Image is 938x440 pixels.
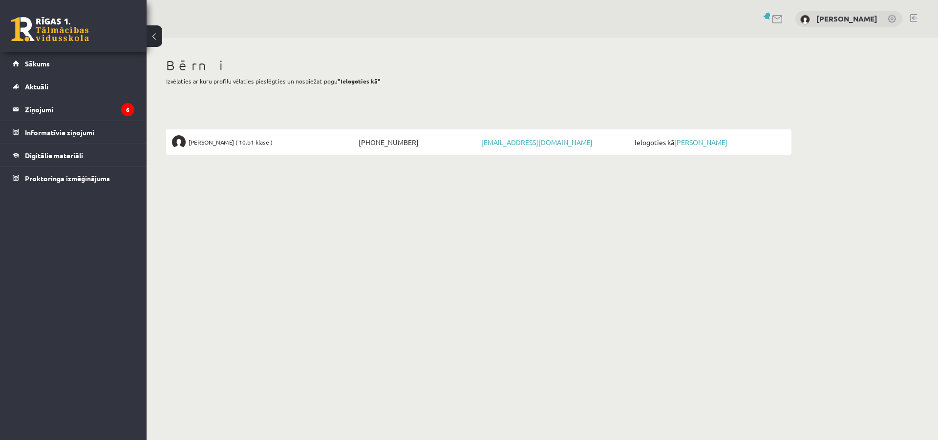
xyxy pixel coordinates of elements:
span: [PHONE_NUMBER] [356,135,479,149]
b: "Ielogoties kā" [338,77,381,85]
span: Aktuāli [25,82,48,91]
a: [PERSON_NAME] [816,14,877,23]
i: 6 [121,103,134,116]
span: Ielogoties kā [632,135,786,149]
a: [PERSON_NAME] [674,138,727,147]
a: Rīgas 1. Tālmācības vidusskola [11,17,89,42]
span: Proktoringa izmēģinājums [25,174,110,183]
a: [EMAIL_ADDRESS][DOMAIN_NAME] [481,138,593,147]
a: Sākums [13,52,134,75]
a: Aktuāli [13,75,134,98]
span: [PERSON_NAME] ( 10.b1 klase ) [189,135,273,149]
a: Informatīvie ziņojumi [13,121,134,144]
h1: Bērni [166,57,791,74]
a: Ziņojumi6 [13,98,134,121]
span: Digitālie materiāli [25,151,83,160]
span: Sākums [25,59,50,68]
legend: Ziņojumi [25,98,134,121]
a: Digitālie materiāli [13,144,134,167]
img: Amālija Gabrene [172,135,186,149]
img: Inna Gabrene [800,15,810,24]
legend: Informatīvie ziņojumi [25,121,134,144]
a: Proktoringa izmēģinājums [13,167,134,189]
p: Izvēlaties ar kuru profilu vēlaties pieslēgties un nospiežat pogu [166,77,791,85]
